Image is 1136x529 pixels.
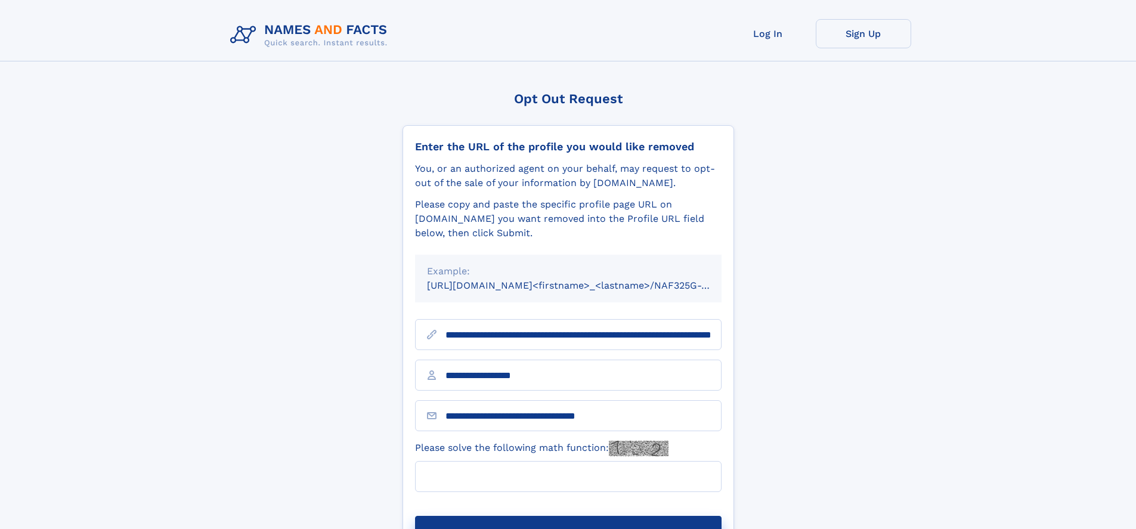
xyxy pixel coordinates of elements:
[415,140,722,153] div: Enter the URL of the profile you would like removed
[427,280,744,291] small: [URL][DOMAIN_NAME]<firstname>_<lastname>/NAF325G-xxxxxxxx
[427,264,710,279] div: Example:
[415,441,668,456] label: Please solve the following math function:
[415,197,722,240] div: Please copy and paste the specific profile page URL on [DOMAIN_NAME] you want removed into the Pr...
[816,19,911,48] a: Sign Up
[720,19,816,48] a: Log In
[225,19,397,51] img: Logo Names and Facts
[415,162,722,190] div: You, or an authorized agent on your behalf, may request to opt-out of the sale of your informatio...
[403,91,734,106] div: Opt Out Request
